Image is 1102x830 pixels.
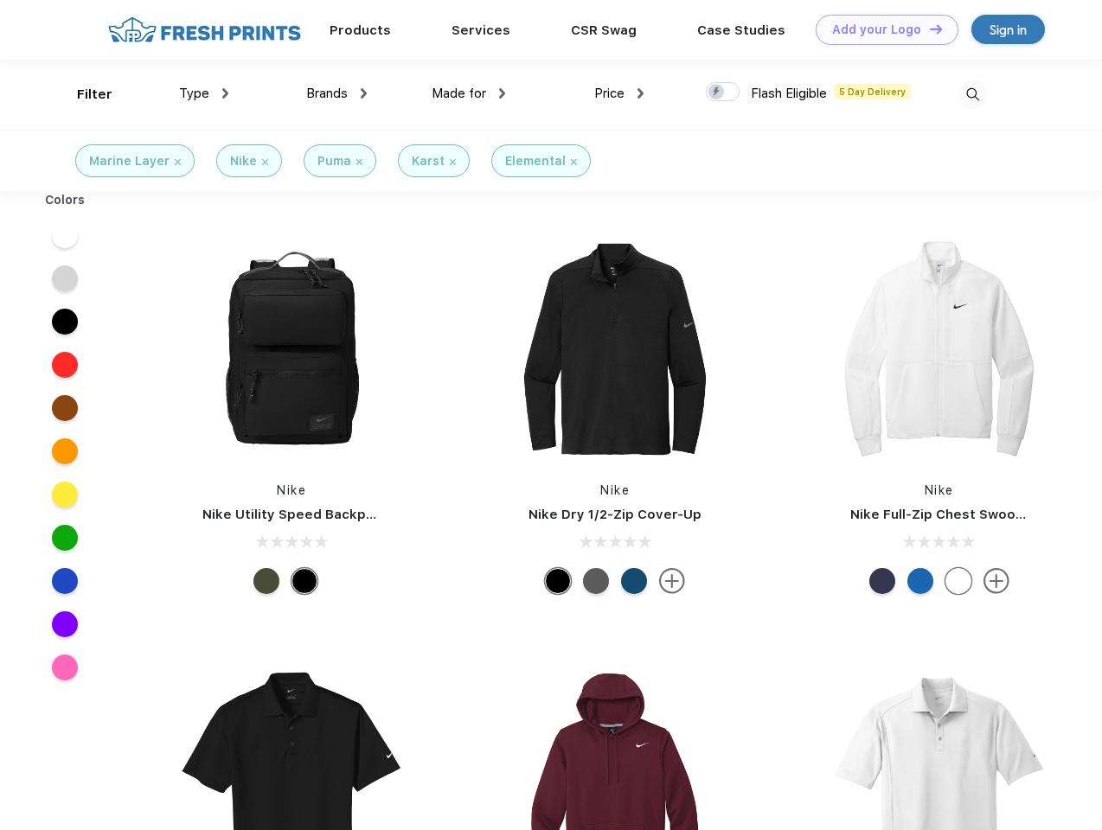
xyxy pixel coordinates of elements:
[230,152,257,170] div: Nike
[869,568,895,594] div: Midnight Navy
[834,84,911,99] span: 5 Day Delivery
[571,159,577,165] img: filter_cancel.svg
[292,568,317,594] div: Black
[958,80,987,109] img: desktop_search.svg
[176,234,407,464] img: func=resize&h=266
[583,568,609,594] div: Black Heather
[971,15,1045,44] a: Sign in
[412,152,445,170] div: Karst
[600,483,630,497] a: Nike
[306,86,348,101] span: Brands
[356,159,362,165] img: filter_cancel.svg
[983,568,1009,594] img: more.svg
[659,568,685,594] img: more.svg
[253,568,279,594] div: Cargo Khaki
[89,152,170,170] div: Marine Layer
[907,568,933,594] div: Royal
[450,159,456,165] img: filter_cancel.svg
[925,483,954,497] a: Nike
[277,483,306,497] a: Nike
[990,20,1027,40] div: Sign in
[621,568,647,594] div: Gym Blue
[500,234,730,464] img: func=resize&h=266
[361,88,367,99] img: dropdown.png
[330,22,391,38] a: Products
[262,159,268,165] img: filter_cancel.svg
[179,86,209,101] span: Type
[824,234,1054,464] img: func=resize&h=266
[545,568,571,594] div: Black
[77,85,112,105] div: Filter
[317,152,351,170] div: Puma
[202,507,389,522] a: Nike Utility Speed Backpack
[751,86,827,101] span: Flash Eligible
[432,86,486,101] span: Made for
[499,88,505,99] img: dropdown.png
[850,507,1080,522] a: Nike Full-Zip Chest Swoosh Jacket
[103,15,306,45] img: fo%20logo%202.webp
[832,22,921,37] div: Add your Logo
[32,191,99,209] div: Colors
[594,86,625,101] span: Price
[505,152,566,170] div: Elemental
[945,568,971,594] div: White
[529,507,702,522] a: Nike Dry 1/2-Zip Cover-Up
[175,159,181,165] img: filter_cancel.svg
[571,22,637,38] a: CSR Swag
[637,88,644,99] img: dropdown.png
[930,24,942,34] img: DT
[452,22,510,38] a: Services
[222,88,228,99] img: dropdown.png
